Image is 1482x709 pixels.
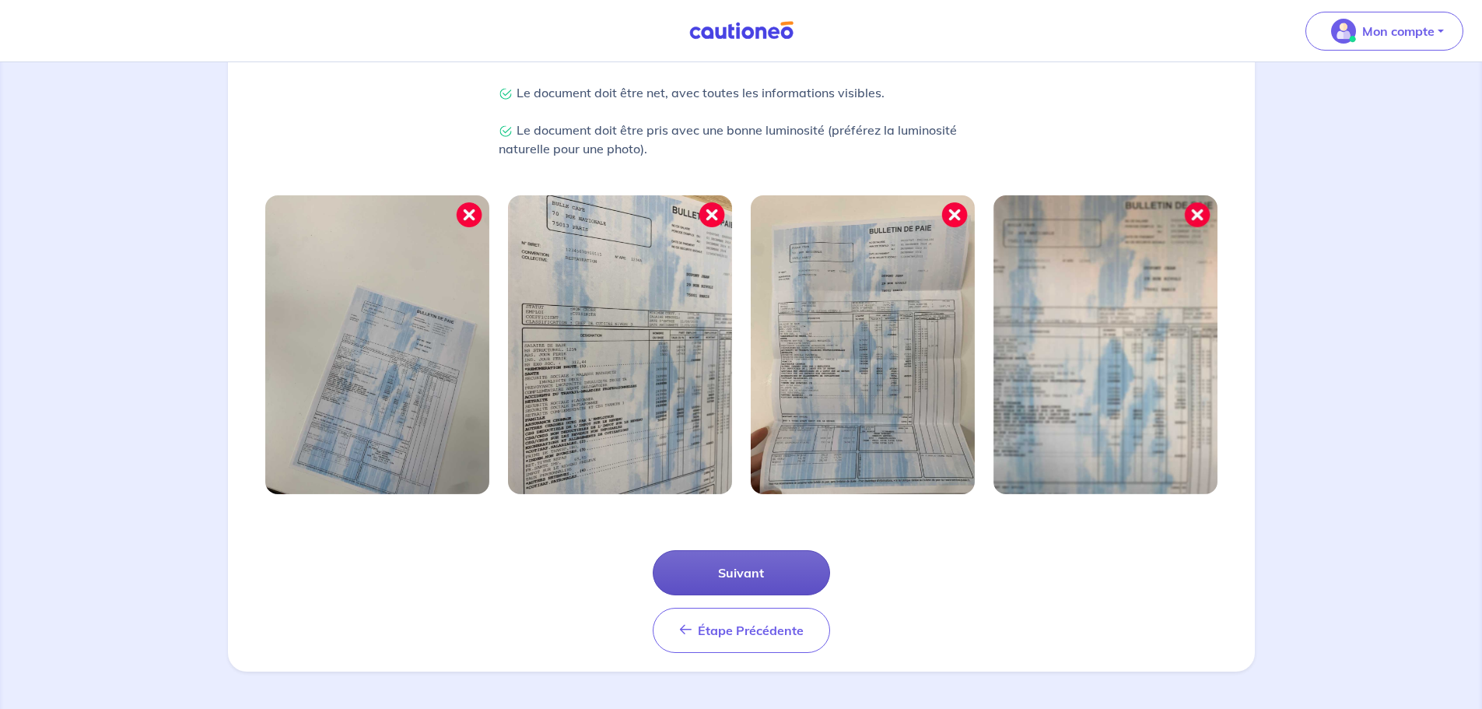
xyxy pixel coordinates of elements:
[499,87,513,101] img: Check
[508,195,732,494] img: Image mal cadrée 2
[653,608,830,653] button: Étape Précédente
[993,195,1217,494] img: Image mal cadrée 4
[1305,12,1463,51] button: illu_account_valid_menu.svgMon compte
[499,125,513,139] img: Check
[265,195,489,494] img: Image mal cadrée 1
[1362,22,1435,40] p: Mon compte
[698,623,804,638] span: Étape Précédente
[499,83,984,158] p: Le document doit être net, avec toutes les informations visibles. Le document doit être pris avec...
[751,195,975,494] img: Image mal cadrée 3
[683,21,800,40] img: Cautioneo
[653,550,830,595] button: Suivant
[1331,19,1356,44] img: illu_account_valid_menu.svg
